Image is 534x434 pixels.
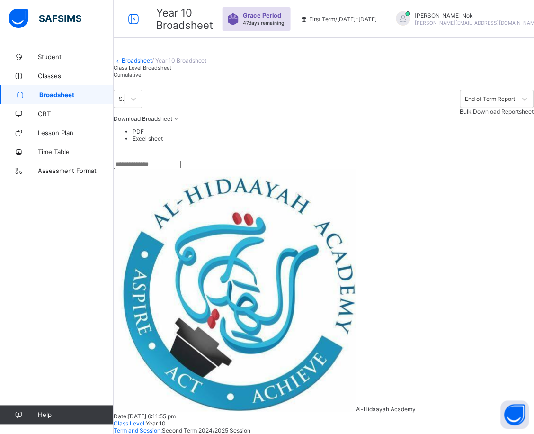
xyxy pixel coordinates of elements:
[501,401,529,429] button: Open asap
[38,53,114,61] span: Student
[122,57,152,64] a: Broadsheet
[146,420,166,427] span: Year 10
[9,9,81,28] img: safsims
[300,16,377,23] span: session/term information
[114,115,172,122] span: Download Broadsheet
[114,413,128,420] span: Date:
[227,13,239,25] img: sticker-purple.71386a28dfed39d6af7621340158ba97.svg
[38,148,114,155] span: Time Table
[243,12,281,19] span: Grace Period
[38,167,114,174] span: Assessment Format
[114,169,356,412] img: alhidaayah.png
[133,128,534,135] li: dropdown-list-item-text-0
[128,413,176,420] span: [DATE] 6:11:55 pm
[465,96,516,103] div: End of Term Report
[356,406,416,413] span: Al-Hidaayah Academy
[38,129,114,136] span: Lesson Plan
[156,7,213,31] span: Class Arm Broadsheet
[119,96,125,103] div: Second Term [DATE]-[DATE]
[114,420,146,427] span: Class Level:
[39,91,114,99] span: Broadsheet
[133,135,534,142] li: dropdown-list-item-text-1
[114,72,141,78] span: Cumulative
[38,72,114,80] span: Classes
[114,64,171,71] span: Class Level Broadsheet
[38,411,113,419] span: Help
[460,108,534,115] span: Bulk Download Reportsheet
[38,110,114,118] span: CBT
[152,57,207,64] span: / Year 10 Broadsheet
[243,20,284,26] span: 47 days remaining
